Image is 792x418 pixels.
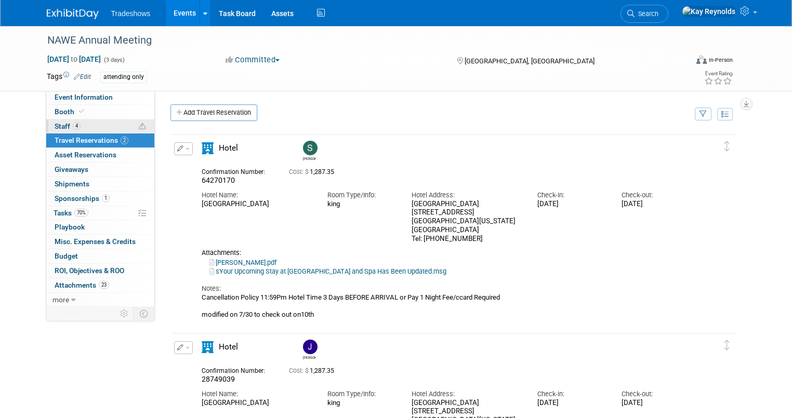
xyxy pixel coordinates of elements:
span: ROI, Objectives & ROO [55,266,124,275]
div: In-Person [708,56,733,64]
div: Hotel Address: [412,389,522,399]
a: Tasks70% [46,206,154,220]
div: Notes: [202,284,690,293]
span: 4 [73,122,81,130]
span: 23 [99,281,109,289]
a: [PERSON_NAME].pdf [209,259,276,266]
img: Spencer Pope [303,141,318,155]
img: Format-Inperson.png [696,56,707,64]
span: 28749039 [202,375,235,383]
img: James Gully [303,340,318,354]
div: Confirmation Number: [202,165,273,176]
span: Shipments [55,180,89,188]
span: Sponsorships [55,194,110,203]
span: Cost: $ [289,367,310,374]
div: Event Rating [704,71,732,76]
div: [DATE] [622,200,690,209]
span: 64270170 [202,176,235,184]
div: James Gully [300,340,319,360]
div: [GEOGRAPHIC_DATA] [STREET_ADDRESS] [GEOGRAPHIC_DATA][US_STATE] [GEOGRAPHIC_DATA] Tel: [PHONE_NUMBER] [412,200,522,244]
span: Search [635,10,658,18]
a: Sponsorships1 [46,192,154,206]
span: Potential Scheduling Conflict -- at least one attendee is tagged in another overlapping event. [139,122,146,131]
div: Spencer Pope [300,141,319,161]
button: Committed [222,55,284,65]
span: 1,287.35 [289,168,338,176]
span: 2 [121,137,128,144]
span: Budget [55,252,78,260]
a: Travel Reservations2 [46,133,154,147]
span: Travel Reservations [55,136,128,144]
span: Giveaways [55,165,88,173]
div: Room Type/Info: [327,389,396,399]
div: Hotel Name: [202,389,312,399]
span: [DATE] [DATE] [47,55,101,64]
div: Cancellation Policy 11:59Pm Hotel Time 3 Days BEFORE ARRIVAL or Pay 1 Night Fee/ccard Required mo... [202,293,690,319]
a: Staff4 [46,119,154,133]
a: Shipments [46,177,154,191]
a: Edit [74,73,91,80]
span: Cost: $ [289,168,310,176]
span: Hotel [219,342,238,352]
span: 1 [102,194,110,202]
a: Attachments23 [46,278,154,292]
span: more [52,295,69,304]
a: ROI, Objectives & ROO [46,264,154,278]
a: Event Information [46,90,154,104]
a: Playbook [46,220,154,234]
span: Tradeshows [111,9,151,18]
a: Budget [46,249,154,263]
i: Click and drag to move item [724,141,730,152]
div: Spencer Pope [303,155,316,161]
div: [GEOGRAPHIC_DATA] [202,399,312,408]
div: attending only [100,72,147,83]
a: sYour Upcoming Stay at [GEOGRAPHIC_DATA] and Spa Has Been Updated.msg [209,267,446,275]
div: NAWE Annual Meeting [44,31,675,50]
span: Staff [55,122,81,130]
div: [DATE] [537,200,606,209]
a: Misc. Expenses & Credits [46,235,154,249]
span: to [69,55,79,63]
a: Asset Reservations [46,148,154,162]
span: Tasks [54,209,88,217]
div: [GEOGRAPHIC_DATA] [202,200,312,209]
i: Booth reservation complete [79,109,84,114]
td: Personalize Event Tab Strip [115,307,134,320]
a: Add Travel Reservation [170,104,257,121]
div: king [327,200,396,208]
span: (3 days) [103,57,125,63]
div: [DATE] [622,399,690,408]
span: 1,287.35 [289,367,338,374]
span: Asset Reservations [55,151,116,159]
td: Toggle Event Tabs [133,307,154,320]
div: Hotel Address: [412,191,522,200]
div: Check-out: [622,191,690,200]
span: Playbook [55,223,85,231]
i: Click and drag to move item [724,340,730,350]
div: Check-out: [622,389,690,399]
span: [GEOGRAPHIC_DATA], [GEOGRAPHIC_DATA] [465,57,595,65]
div: Room Type/Info: [327,191,396,200]
div: Hotel Name: [202,191,312,200]
a: more [46,293,154,307]
td: Tags [47,71,91,83]
span: Hotel [219,143,238,153]
img: ExhibitDay [47,9,99,19]
span: Attachments [55,281,109,289]
i: Filter by Traveler [699,111,707,118]
div: Check-in: [537,191,606,200]
div: king [327,399,396,407]
span: Booth [55,107,86,116]
i: Hotel [202,341,214,353]
a: Search [621,5,668,23]
img: Kay Reynolds [682,6,736,17]
div: James Gully [303,354,316,360]
div: Attachments: [202,249,690,257]
div: [DATE] [537,399,606,408]
div: Check-in: [537,389,606,399]
div: Event Format [631,54,733,70]
a: Giveaways [46,163,154,177]
a: Booth [46,105,154,119]
span: 70% [74,209,88,217]
i: Hotel [202,142,214,154]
